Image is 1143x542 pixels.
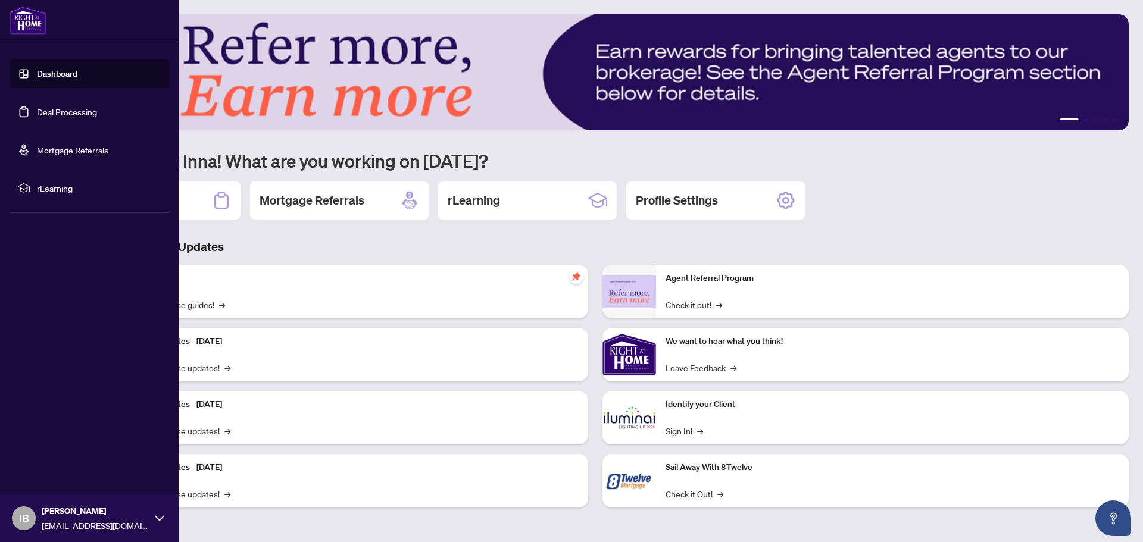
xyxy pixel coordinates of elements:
[602,275,656,308] img: Agent Referral Program
[602,328,656,381] img: We want to hear what you think!
[37,181,161,195] span: rLearning
[666,461,1119,474] p: Sail Away With 8Twelve
[1093,118,1098,123] button: 3
[125,398,579,411] p: Platform Updates - [DATE]
[666,424,703,437] a: Sign In!→
[730,361,736,374] span: →
[125,461,579,474] p: Platform Updates - [DATE]
[697,424,703,437] span: →
[666,298,722,311] a: Check it out!→
[224,361,230,374] span: →
[219,298,225,311] span: →
[224,424,230,437] span: →
[569,270,583,284] span: pushpin
[42,505,149,518] span: [PERSON_NAME]
[10,6,46,35] img: logo
[224,487,230,500] span: →
[717,487,723,500] span: →
[125,272,579,285] p: Self-Help
[716,298,722,311] span: →
[1060,118,1079,123] button: 1
[1103,118,1107,123] button: 4
[42,519,149,532] span: [EMAIL_ADDRESS][DOMAIN_NAME]
[260,192,364,209] h2: Mortgage Referrals
[37,68,77,79] a: Dashboard
[602,391,656,444] img: Identify your Client
[125,335,579,348] p: Platform Updates - [DATE]
[37,145,108,155] a: Mortgage Referrals
[1095,500,1131,536] button: Open asap
[1112,118,1117,123] button: 5
[62,14,1129,130] img: Slide 0
[666,361,736,374] a: Leave Feedback→
[602,454,656,507] img: Sail Away With 8Twelve
[636,192,718,209] h2: Profile Settings
[62,149,1129,172] h1: Welcome back Inna! What are you working on [DATE]?
[666,272,1119,285] p: Agent Referral Program
[666,398,1119,411] p: Identify your Client
[666,487,723,500] a: Check it Out!→
[62,239,1129,255] h3: Brokerage & Industry Updates
[666,335,1119,348] p: We want to hear what you think!
[37,106,97,117] a: Deal Processing
[19,510,29,527] span: IB
[448,192,500,209] h2: rLearning
[1083,118,1088,123] button: 2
